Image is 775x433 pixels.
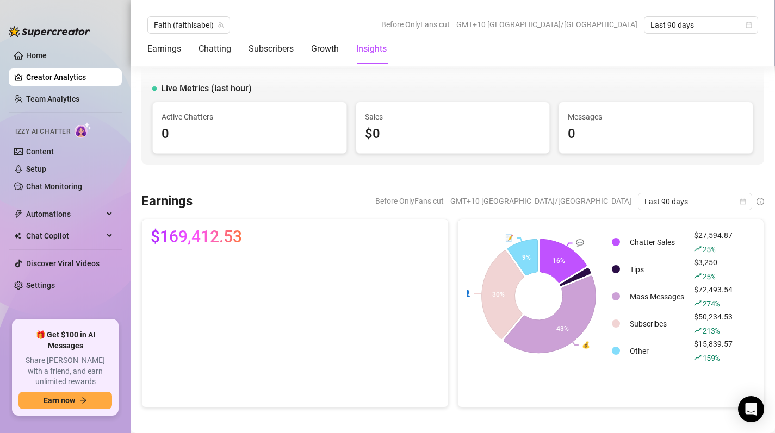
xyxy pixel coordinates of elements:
span: 213 % [703,325,720,336]
span: GMT+10 [GEOGRAPHIC_DATA]/[GEOGRAPHIC_DATA] [450,193,631,209]
div: Growth [311,42,339,55]
td: Chatter Sales [625,229,689,255]
a: Settings [26,281,55,290]
div: $27,594.87 [694,229,733,255]
span: Faith (faithisabel) [154,17,224,33]
span: $169,412.53 [151,228,242,246]
td: Other [625,338,689,364]
span: Automations [26,205,103,223]
span: Last 90 days [650,17,752,33]
text: 📝 [505,234,513,242]
span: Before OnlyFans cut [381,16,450,33]
td: Tips [625,256,689,283]
div: Chatting [199,42,231,55]
span: 25 % [703,244,715,254]
div: $15,839.57 [694,338,733,364]
td: Mass Messages [625,284,689,310]
span: Messages [568,111,744,123]
span: 25 % [703,271,715,281]
span: rise [694,327,702,334]
span: info-circle [757,198,764,205]
span: rise [694,245,702,253]
img: Chat Copilot [14,232,21,240]
span: rise [694,354,702,361]
div: 0 [162,124,338,145]
div: $3,250 [694,256,733,283]
span: calendar [746,22,752,28]
div: $50,234.53 [694,311,733,337]
text: 💬 [575,239,584,247]
a: Home [26,51,47,60]
span: Live Metrics (last hour) [161,82,252,95]
span: rise [694,299,702,307]
text: 💰 [582,341,590,349]
div: Subscribers [249,42,294,55]
td: Subscribes [625,311,689,337]
a: Discover Viral Videos [26,259,100,268]
div: Open Intercom Messenger [738,396,764,422]
a: Team Analytics [26,95,79,103]
span: calendar [740,198,746,205]
span: GMT+10 [GEOGRAPHIC_DATA]/[GEOGRAPHIC_DATA] [456,16,637,33]
h3: Earnings [141,193,193,210]
span: thunderbolt [14,210,23,218]
span: team [218,22,224,28]
span: Before OnlyFans cut [375,193,444,209]
span: Earn now [44,396,75,405]
span: rise [694,272,702,280]
span: Last 90 days [644,193,746,210]
span: 🎁 Get $100 in AI Messages [18,330,112,351]
div: Earnings [147,42,181,55]
div: Insights [356,42,387,55]
a: Chat Monitoring [26,182,82,191]
img: AI Chatter [75,122,91,138]
span: arrow-right [79,397,87,404]
a: Creator Analytics [26,68,113,86]
span: Izzy AI Chatter [15,127,70,137]
div: $0 [365,124,541,145]
div: 0 [568,124,744,145]
span: Share [PERSON_NAME] with a friend, and earn unlimited rewards [18,355,112,387]
span: Chat Copilot [26,227,103,244]
span: Sales [365,111,541,123]
span: Active Chatters [162,111,338,123]
span: 159 % [703,353,720,363]
img: logo-BBDzfeDw.svg [9,26,90,37]
div: $72,493.54 [694,284,733,310]
span: 274 % [703,298,720,309]
text: 👤 [462,289,470,297]
a: Setup [26,165,46,173]
a: Content [26,147,54,156]
button: Earn nowarrow-right [18,392,112,409]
